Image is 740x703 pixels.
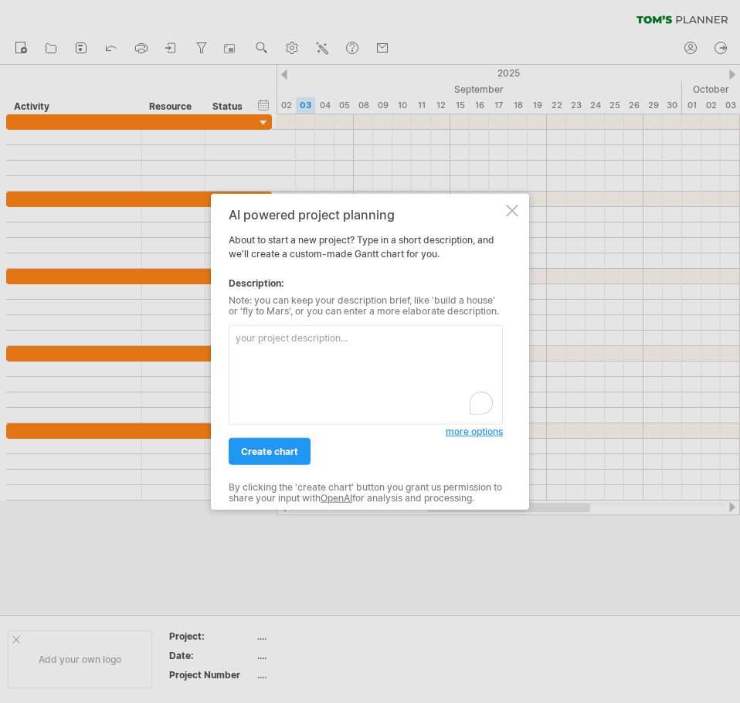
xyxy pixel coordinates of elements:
[229,295,503,318] div: Note: you can keep your description brief, like 'build a house' or 'fly to Mars', or you can ente...
[229,208,503,222] div: AI powered project planning
[229,482,503,504] div: By clicking the 'create chart' button you grant us permission to share your input with for analys...
[229,277,503,290] div: Description:
[241,446,298,457] span: create chart
[321,492,352,504] a: OpenAI
[446,426,503,437] span: more options
[229,208,503,496] div: About to start a new project? Type in a short description, and we'll create a custom-made Gantt c...
[446,425,503,439] a: more options
[229,438,311,465] a: create chart
[229,325,503,425] textarea: To enrich screen reader interactions, please activate Accessibility in Grammarly extension settings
